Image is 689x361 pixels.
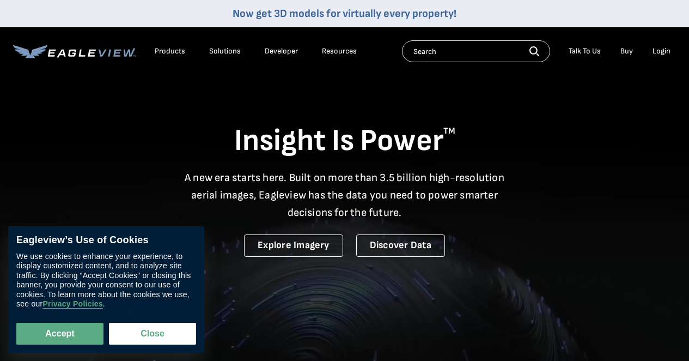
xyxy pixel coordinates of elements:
[620,46,633,56] a: Buy
[653,46,670,56] div: Login
[42,300,102,309] a: Privacy Policies
[209,46,241,56] div: Solutions
[13,122,676,160] h1: Insight Is Power
[155,46,185,56] div: Products
[178,169,511,221] p: A new era starts here. Built on more than 3.5 billion high-resolution aerial images, Eagleview ha...
[233,7,456,20] a: Now get 3D models for virtually every property!
[16,323,103,345] button: Accept
[356,234,445,257] a: Discover Data
[109,323,196,345] button: Close
[322,46,357,56] div: Resources
[16,252,196,309] div: We use cookies to enhance your experience, to display customized content, and to analyze site tra...
[265,46,298,56] a: Developer
[569,46,601,56] div: Talk To Us
[443,126,455,136] sup: TM
[16,234,196,246] div: Eagleview’s Use of Cookies
[244,234,343,257] a: Explore Imagery
[402,40,550,62] input: Search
